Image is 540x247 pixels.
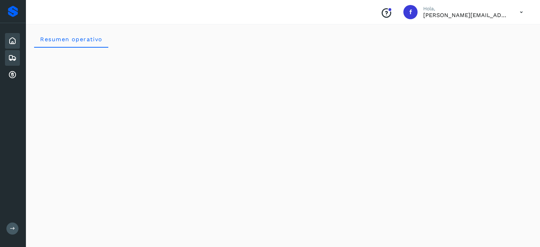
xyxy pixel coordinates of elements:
div: Embarques [5,50,20,66]
p: Hola, [423,6,508,12]
span: Resumen operativo [40,36,103,43]
div: Inicio [5,33,20,49]
div: Cuentas por cobrar [5,67,20,83]
p: flor.compean@gruporeyes.com.mx [423,12,508,18]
